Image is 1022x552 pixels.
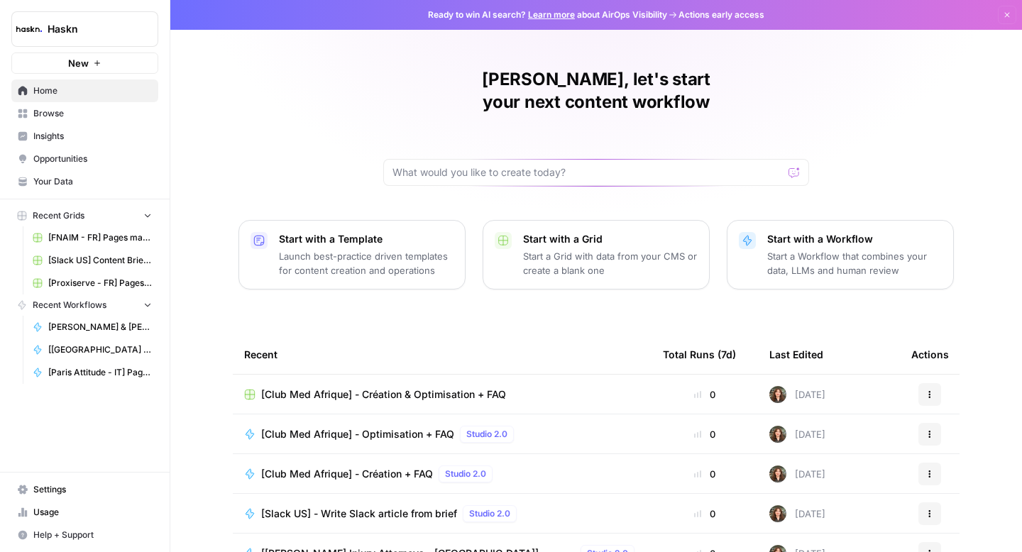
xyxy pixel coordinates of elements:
a: [Slack US] Content Brief & Content Generation - Creation [26,249,158,272]
p: Start with a Template [279,232,454,246]
a: [PERSON_NAME] & [PERSON_NAME] - Optimization pages for LLMs [26,316,158,338]
a: [Club Med Afrique] - Création + FAQStudio 2.0 [244,465,640,482]
img: wbc4lf7e8no3nva14b2bd9f41fnh [769,465,786,482]
span: Home [33,84,152,97]
span: Settings [33,483,152,496]
span: [Club Med Afrique] - Création & Optimisation + FAQ [261,387,506,402]
span: [Paris Attitude - IT] Pages locales [48,366,152,379]
p: Start with a Grid [523,232,698,246]
span: Studio 2.0 [466,428,507,441]
span: [Slack US] - Write Slack article from brief [261,507,457,521]
span: New [68,56,89,70]
div: [DATE] [769,386,825,403]
span: [PERSON_NAME] & [PERSON_NAME] - Optimization pages for LLMs [48,321,152,333]
a: Learn more [528,9,575,20]
div: Last Edited [769,335,823,374]
a: [Paris Attitude - IT] Pages locales [26,361,158,384]
h1: [PERSON_NAME], let's start your next content workflow [383,68,809,114]
a: Browse [11,102,158,125]
span: Usage [33,506,152,519]
span: Studio 2.0 [469,507,510,520]
a: [FNAIM - FR] Pages maison à vendre + ville - 150-300 mots Grid [26,226,158,249]
a: [Club Med Afrique] - Optimisation + FAQStudio 2.0 [244,426,640,443]
span: [[GEOGRAPHIC_DATA] Attitude - DE] Pages locales [48,343,152,356]
span: [Slack US] Content Brief & Content Generation - Creation [48,254,152,267]
span: Opportunities [33,153,152,165]
span: Recent Grids [33,209,84,222]
img: wbc4lf7e8no3nva14b2bd9f41fnh [769,426,786,443]
p: Start a Grid with data from your CMS or create a blank one [523,249,698,277]
a: Home [11,79,158,102]
span: Your Data [33,175,152,188]
span: Ready to win AI search? about AirOps Visibility [428,9,667,21]
button: Workspace: Haskn [11,11,158,47]
span: [Club Med Afrique] - Création + FAQ [261,467,433,481]
a: Settings [11,478,158,501]
div: 0 [663,467,747,481]
a: Usage [11,501,158,524]
button: Start with a WorkflowStart a Workflow that combines your data, LLMs and human review [727,220,954,289]
span: Recent Workflows [33,299,106,311]
a: Opportunities [11,148,158,170]
p: Start with a Workflow [767,232,942,246]
p: Start a Workflow that combines your data, LLMs and human review [767,249,942,277]
span: [Proxiserve - FR] Pages catégories - 800 mots sans FAQ Grid [48,277,152,289]
img: Haskn Logo [16,16,42,42]
div: Total Runs (7d) [663,335,736,374]
div: Actions [911,335,949,374]
button: Recent Workflows [11,294,158,316]
span: Studio 2.0 [445,468,486,480]
div: Recent [244,335,640,374]
span: Browse [33,107,152,120]
span: [FNAIM - FR] Pages maison à vendre + ville - 150-300 mots Grid [48,231,152,244]
div: [DATE] [769,465,825,482]
button: Start with a GridStart a Grid with data from your CMS or create a blank one [483,220,710,289]
a: Insights [11,125,158,148]
span: Insights [33,130,152,143]
a: [[GEOGRAPHIC_DATA] Attitude - DE] Pages locales [26,338,158,361]
a: [Slack US] - Write Slack article from briefStudio 2.0 [244,505,640,522]
div: [DATE] [769,426,825,443]
button: Start with a TemplateLaunch best-practice driven templates for content creation and operations [238,220,466,289]
div: 0 [663,507,747,521]
span: Actions early access [678,9,764,21]
button: Recent Grids [11,205,158,226]
div: 0 [663,387,747,402]
a: [Proxiserve - FR] Pages catégories - 800 mots sans FAQ Grid [26,272,158,294]
input: What would you like to create today? [392,165,783,180]
img: wbc4lf7e8no3nva14b2bd9f41fnh [769,505,786,522]
a: [Club Med Afrique] - Création & Optimisation + FAQ [244,387,640,402]
span: Help + Support [33,529,152,541]
span: [Club Med Afrique] - Optimisation + FAQ [261,427,454,441]
a: Your Data [11,170,158,193]
div: [DATE] [769,505,825,522]
span: Haskn [48,22,133,36]
img: wbc4lf7e8no3nva14b2bd9f41fnh [769,386,786,403]
div: 0 [663,427,747,441]
button: New [11,53,158,74]
p: Launch best-practice driven templates for content creation and operations [279,249,454,277]
button: Help + Support [11,524,158,546]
